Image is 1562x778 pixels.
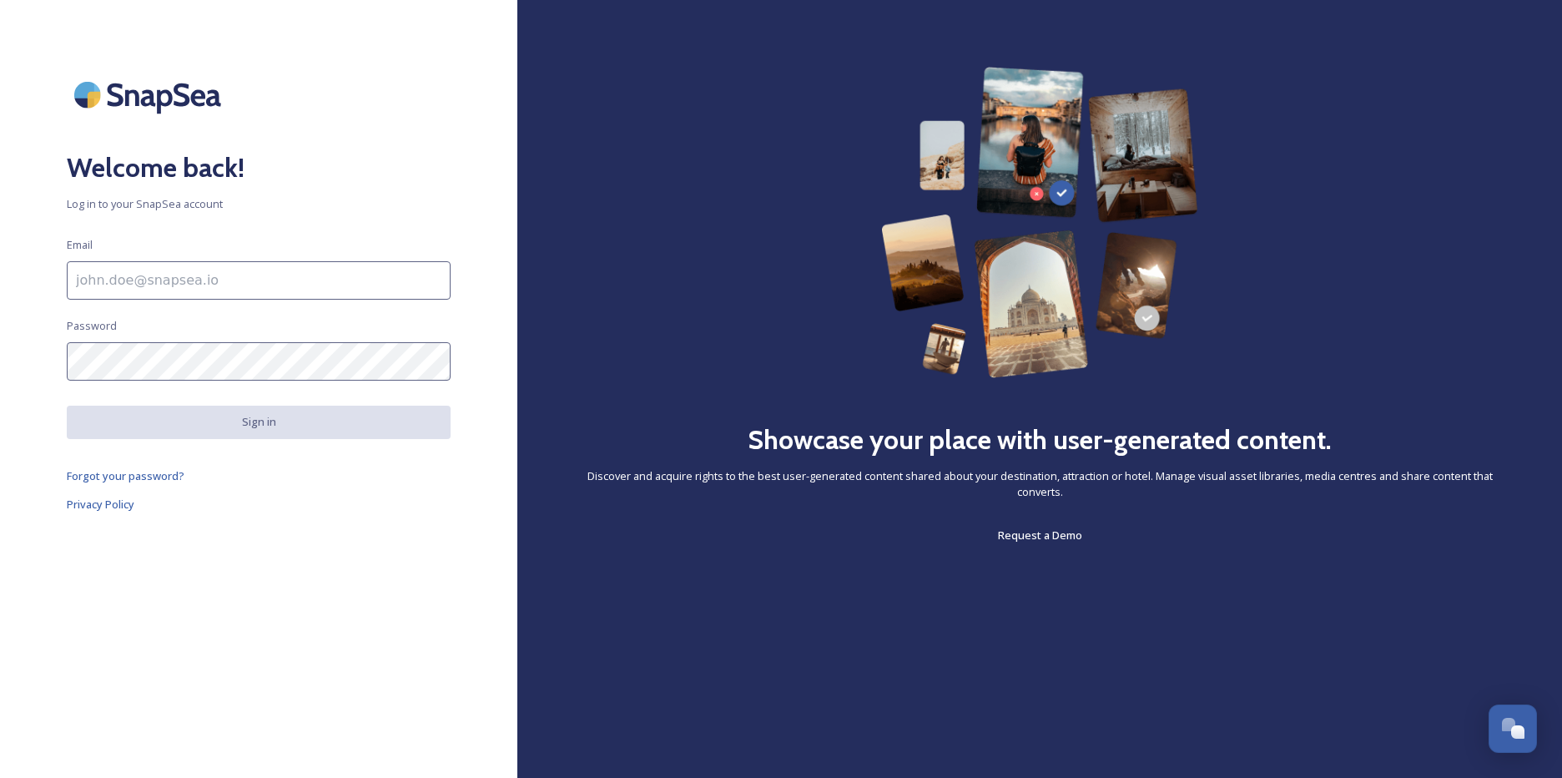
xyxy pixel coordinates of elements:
[67,494,451,514] a: Privacy Policy
[67,468,184,483] span: Forgot your password?
[67,318,117,334] span: Password
[67,67,234,123] img: SnapSea Logo
[998,525,1082,545] a: Request a Demo
[67,261,451,300] input: john.doe@snapsea.io
[67,406,451,438] button: Sign in
[67,237,93,253] span: Email
[584,468,1495,500] span: Discover and acquire rights to the best user-generated content shared about your destination, att...
[67,196,451,212] span: Log in to your SnapSea account
[67,466,451,486] a: Forgot your password?
[67,497,134,512] span: Privacy Policy
[1489,705,1537,753] button: Open Chat
[881,67,1198,378] img: 63b42ca75bacad526042e722_Group%20154-p-800.png
[998,528,1082,543] span: Request a Demo
[67,148,451,188] h2: Welcome back!
[748,420,1332,460] h2: Showcase your place with user-generated content.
